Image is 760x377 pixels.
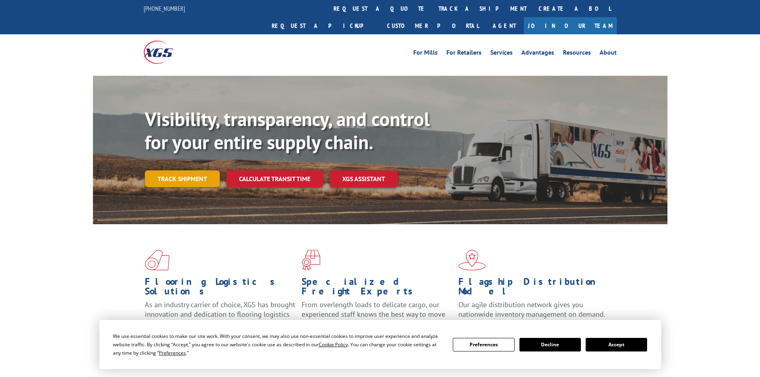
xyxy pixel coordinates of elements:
img: xgs-icon-focused-on-flooring-red [302,250,320,270]
a: Agent [485,17,524,34]
a: Customer Portal [381,17,485,34]
span: Cookie Policy [319,341,348,348]
a: For Retailers [446,49,482,58]
a: About [600,49,617,58]
a: [PHONE_NUMBER] [144,4,185,12]
h1: Specialized Freight Experts [302,277,452,300]
span: Preferences [159,349,186,356]
a: Join Our Team [524,17,617,34]
div: Cookie Consent Prompt [99,320,661,369]
h1: Flooring Logistics Solutions [145,277,296,300]
a: For Mills [413,49,438,58]
a: Calculate transit time [226,170,323,188]
a: Services [490,49,513,58]
span: Our agile distribution network gives you nationwide inventory management on demand. [458,300,605,319]
a: Advantages [521,49,554,58]
img: xgs-icon-total-supply-chain-intelligence-red [145,250,170,270]
button: Accept [586,338,647,351]
a: Track shipment [145,170,220,187]
button: Decline [519,338,581,351]
img: xgs-icon-flagship-distribution-model-red [458,250,486,270]
a: XGS ASSISTANT [330,170,398,188]
b: Visibility, transparency, and control for your entire supply chain. [145,107,430,154]
div: We use essential cookies to make our site work. With your consent, we may also use non-essential ... [113,332,443,357]
p: From overlength loads to delicate cargo, our experienced staff knows the best way to move your fr... [302,300,452,336]
a: Resources [563,49,591,58]
button: Preferences [453,338,514,351]
span: As an industry carrier of choice, XGS has brought innovation and dedication to flooring logistics... [145,300,295,328]
h1: Flagship Distribution Model [458,277,609,300]
a: Request a pickup [266,17,381,34]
